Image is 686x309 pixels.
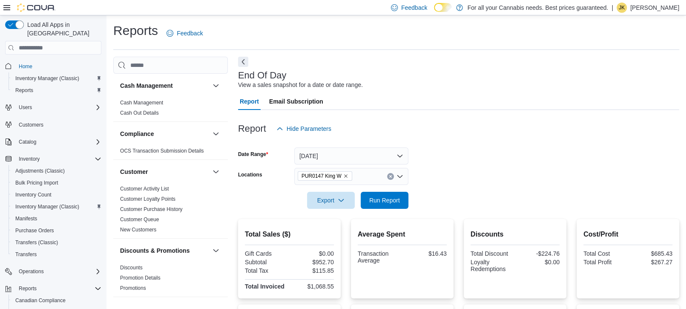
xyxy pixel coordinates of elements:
button: Cash Management [120,81,209,90]
div: Customer [113,184,228,238]
a: Reports [12,85,37,95]
span: Inventory Manager (Classic) [15,203,79,210]
div: Total Profit [583,259,626,266]
div: Total Discount [471,250,514,257]
h3: Report [238,124,266,134]
a: Customer Queue [120,217,159,222]
span: Home [15,61,101,71]
button: Next [238,57,248,67]
span: Transfers (Classic) [15,239,58,246]
div: $0.00 [517,259,560,266]
button: Discounts & Promotions [211,245,221,256]
a: Promotions [120,285,146,291]
button: Bulk Pricing Import [9,177,105,189]
span: Users [15,102,101,113]
h3: Cash Management [120,81,173,90]
span: Discounts [120,264,143,271]
span: Canadian Compliance [15,297,66,304]
span: Users [19,104,32,111]
div: Total Tax [245,267,288,274]
button: Inventory [2,153,105,165]
span: PUR0147 King W [298,171,352,181]
h2: Cost/Profit [583,229,672,240]
p: For all your Cannabis needs. Best prices guaranteed. [467,3,608,13]
a: Canadian Compliance [12,295,69,306]
h3: Customer [120,167,148,176]
a: Home [15,61,36,72]
button: Cash Management [211,81,221,91]
a: Adjustments (Classic) [12,166,68,176]
span: Customers [19,121,43,128]
h2: Total Sales ($) [245,229,334,240]
span: Operations [15,266,101,277]
button: Hide Parameters [273,120,335,137]
button: [DATE] [294,147,408,165]
h2: Average Spent [358,229,447,240]
a: Inventory Count [12,190,55,200]
a: Manifests [12,214,40,224]
button: Canadian Compliance [9,295,105,306]
span: Reports [12,85,101,95]
a: Customer Loyalty Points [120,196,175,202]
span: Manifests [15,215,37,222]
div: $267.27 [629,259,672,266]
div: Cash Management [113,98,228,121]
span: Inventory [19,156,40,162]
button: Inventory Count [9,189,105,201]
p: [PERSON_NAME] [630,3,679,13]
span: Inventory Manager (Classic) [12,73,101,84]
span: Reports [19,285,37,292]
h3: End Of Day [238,70,287,81]
button: Adjustments (Classic) [9,165,105,177]
button: Purchase Orders [9,225,105,237]
button: Catalog [2,136,105,148]
button: Remove PUR0147 King W from selection in this group [343,173,348,179]
span: Inventory Manager (Classic) [15,75,79,82]
a: Discounts [120,265,143,271]
div: $685.43 [629,250,672,257]
button: Users [15,102,35,113]
div: Discounts & Promotions [113,263,228,297]
p: | [611,3,613,13]
a: Bulk Pricing Import [12,178,62,188]
span: Canadian Compliance [12,295,101,306]
button: Catalog [15,137,40,147]
a: Customer Purchase History [120,206,183,212]
span: Reports [15,283,101,294]
span: JK [619,3,625,13]
a: Feedback [163,25,206,42]
button: Run Report [361,192,408,209]
h3: Discounts & Promotions [120,246,189,255]
span: Customer Purchase History [120,206,183,213]
button: Transfers (Classic) [9,237,105,248]
a: Transfers (Classic) [12,237,61,248]
button: Transfers [9,248,105,260]
span: Run Report [369,196,400,205]
span: Inventory Manager (Classic) [12,202,101,212]
input: Dark Mode [434,3,452,12]
span: Customer Queue [120,216,159,223]
span: Bulk Pricing Import [12,178,101,188]
div: Transaction Average [358,250,401,264]
span: Transfers [15,251,37,258]
span: New Customers [120,226,156,233]
span: Purchase Orders [15,227,54,234]
span: Hide Parameters [287,124,331,133]
button: Customer [211,167,221,177]
a: OCS Transaction Submission Details [120,148,204,154]
button: Manifests [9,213,105,225]
span: Promotion Details [120,274,161,281]
span: Purchase Orders [12,225,101,236]
a: New Customers [120,227,156,233]
span: Catalog [15,137,101,147]
span: Feedback [177,29,203,38]
span: Transfers [12,249,101,260]
button: Clear input [387,173,394,180]
button: Inventory Manager (Classic) [9,72,105,84]
a: Cash Out Details [120,110,159,116]
button: Users [2,101,105,113]
span: Cash Out Details [120,110,159,116]
span: Email Subscription [269,93,323,110]
div: Gift Cards [245,250,288,257]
